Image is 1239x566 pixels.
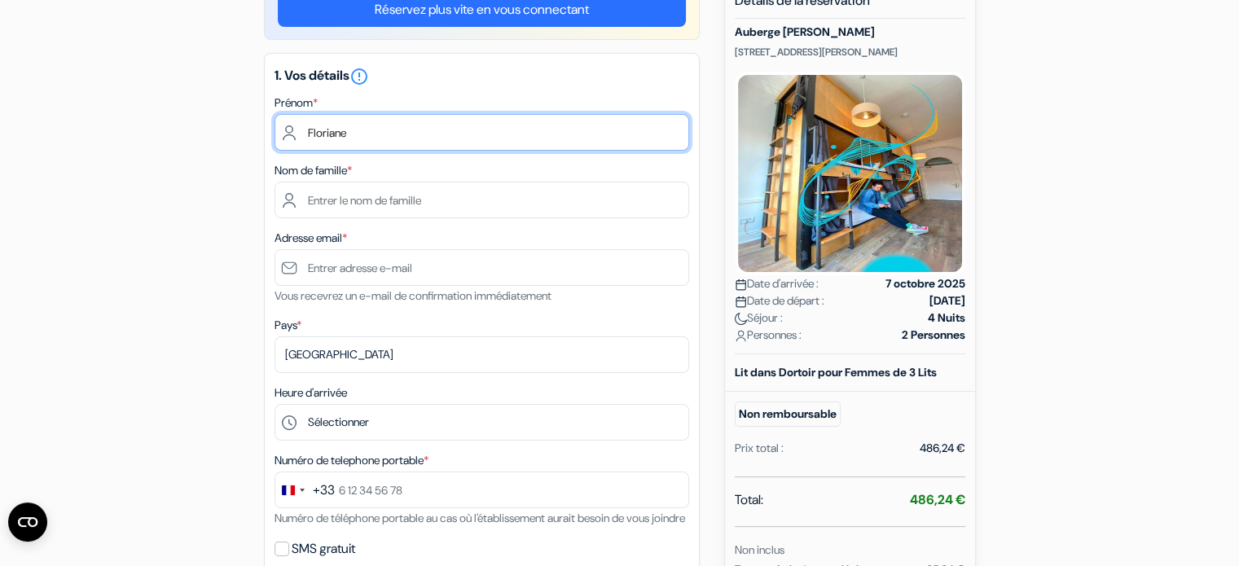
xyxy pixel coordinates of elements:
button: Change country, selected France (+33) [275,472,335,507]
label: Numéro de telephone portable [275,452,428,469]
input: Entrer le nom de famille [275,182,689,218]
i: error_outline [349,67,369,86]
h5: 1. Vos détails [275,67,689,86]
h5: Auberge [PERSON_NAME] [735,25,965,39]
input: 6 12 34 56 78 [275,472,689,508]
strong: 2 Personnes [902,327,965,344]
label: SMS gratuit [292,537,355,560]
small: Non remboursable [735,401,841,427]
span: Date d'arrivée : [735,275,819,292]
label: Nom de famille [275,162,352,179]
strong: 7 octobre 2025 [885,275,965,292]
img: user_icon.svg [735,330,747,342]
label: Adresse email [275,230,347,247]
label: Pays [275,317,301,334]
img: moon.svg [735,313,747,325]
div: Prix total : [735,440,784,457]
span: Date de départ : [735,292,824,309]
strong: 486,24 € [910,491,965,508]
span: Personnes : [735,327,802,344]
small: Vous recevrez un e-mail de confirmation immédiatement [275,288,551,303]
strong: [DATE] [929,292,965,309]
div: +33 [313,480,335,500]
button: Ouvrir le widget CMP [8,502,47,542]
label: Heure d'arrivée [275,384,347,401]
span: Séjour : [735,309,783,327]
input: Entrez votre prénom [275,114,689,151]
strong: 4 Nuits [928,309,965,327]
label: Prénom [275,94,318,112]
input: Entrer adresse e-mail [275,249,689,286]
b: Lit dans Dortoir pour Femmes de 3 Lits [735,365,937,380]
span: Total: [735,490,763,510]
small: Non inclus [735,542,784,557]
img: calendar.svg [735,279,747,291]
small: Numéro de téléphone portable au cas où l'établissement aurait besoin de vous joindre [275,511,685,525]
img: calendar.svg [735,296,747,308]
p: [STREET_ADDRESS][PERSON_NAME] [735,46,965,59]
div: 486,24 € [920,440,965,457]
a: error_outline [349,67,369,84]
